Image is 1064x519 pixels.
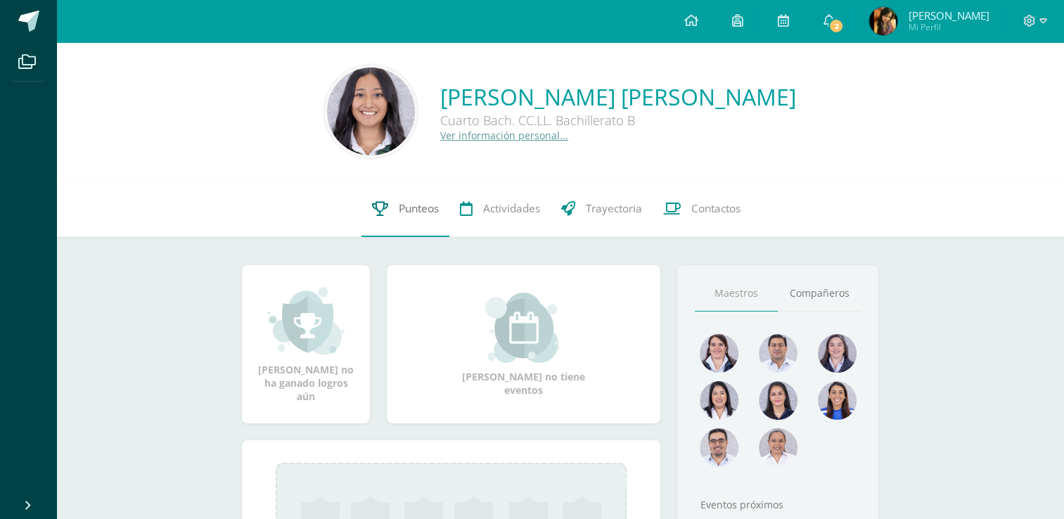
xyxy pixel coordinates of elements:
a: Actividades [449,181,551,237]
img: 38b68b09f4872230112292d33430f3ae.png [327,68,415,155]
span: 2 [828,18,844,34]
img: a5c04a697988ad129bdf05b8f922df21.png [818,381,857,420]
div: [PERSON_NAME] no tiene eventos [454,293,594,397]
span: Contactos [691,201,741,216]
a: Punteos [361,181,449,237]
div: [PERSON_NAME] no ha ganado logros aún [256,286,356,403]
img: d869f4b24ccbd30dc0e31b0593f8f022.png [759,428,797,467]
img: 5b1461e84b32f3e9a12355c7ee942746.png [700,334,738,373]
div: Cuarto Bach. CC.LL. Bachillerato B [440,112,796,129]
img: event_small.png [485,293,562,363]
a: [PERSON_NAME] [PERSON_NAME] [440,82,796,112]
img: 0580b9beee8b50b4e2a2441e05bb36d6.png [700,381,738,420]
a: Compañeros [778,276,861,312]
a: Trayectoria [551,181,653,237]
span: Mi Perfil [908,21,989,33]
a: Maestros [695,276,778,312]
a: Ver información personal... [440,129,568,142]
img: c3579e79d07ed16708d7cededde04bff.png [818,334,857,373]
img: c717c6dd901b269d3ae6ea341d867eaf.png [700,428,738,467]
img: 9a0812c6f881ddad7942b4244ed4a083.png [759,334,797,373]
div: Eventos próximos [695,498,861,511]
img: achievement_small.png [268,286,345,356]
img: 6bc5668d4199ea03c0854e21131151f7.png [759,381,797,420]
a: Contactos [653,181,751,237]
img: 247917de25ca421199a556a291ddd3f6.png [869,7,897,35]
span: Punteos [399,201,439,216]
span: Trayectoria [586,201,642,216]
span: Actividades [483,201,540,216]
span: [PERSON_NAME] [908,8,989,23]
